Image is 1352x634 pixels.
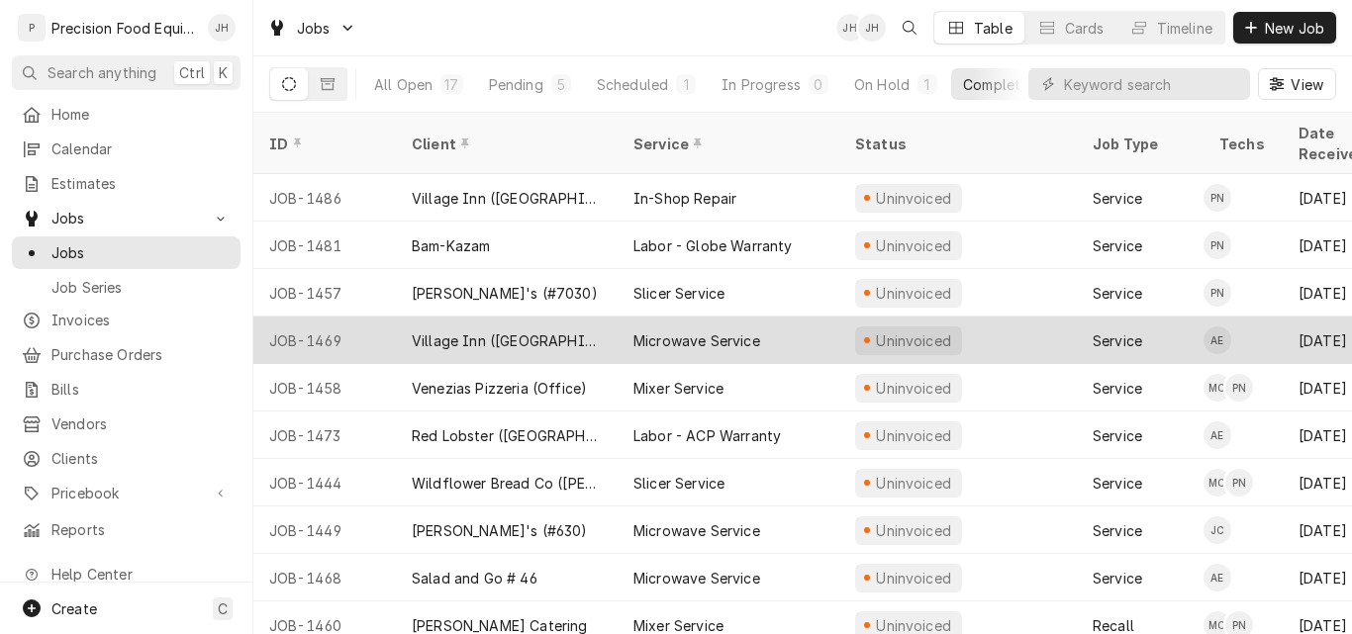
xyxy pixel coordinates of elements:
a: Estimates [12,167,241,200]
div: Service [1093,235,1142,256]
span: Calendar [51,138,231,159]
div: On Hold [854,74,910,95]
a: Clients [12,442,241,475]
div: Uninvoiced [874,330,954,351]
a: Jobs [12,236,241,269]
div: PN [1204,184,1231,212]
div: Precision Food Equipment LLC [51,18,197,39]
div: Bam-Kazam [412,235,490,256]
span: Pricebook [51,483,201,503]
span: Vendors [51,413,231,434]
div: JOB-1481 [253,222,396,269]
div: Labor - Globe Warranty [633,235,793,256]
div: Jacob Cardenas's Avatar [1204,516,1231,544]
div: Microwave Service [633,330,760,351]
div: AE [1204,326,1231,354]
div: Table [974,18,1013,39]
div: JOB-1468 [253,554,396,601]
div: All Open [374,74,433,95]
span: Reports [51,519,231,540]
div: Slicer Service [633,283,724,304]
div: Service [1093,330,1142,351]
div: Anthony Ellinger's Avatar [1204,326,1231,354]
div: Service [1093,520,1142,541]
a: Job Series [12,271,241,304]
div: Wildflower Bread Co ([PERSON_NAME] - #09) [412,473,602,494]
button: New Job [1233,12,1336,44]
a: Reports [12,513,241,546]
div: Uninvoiced [874,425,954,446]
div: Village Inn ([GEOGRAPHIC_DATA]) [412,188,602,209]
span: Jobs [297,18,331,39]
span: Jobs [51,208,201,228]
div: Status [855,134,1057,154]
div: JC [1204,516,1231,544]
a: Purchase Orders [12,338,241,371]
div: Techs [1219,134,1267,154]
div: Cards [1065,18,1105,39]
div: Uninvoiced [874,235,954,256]
a: Bills [12,373,241,406]
span: New Job [1261,18,1328,39]
button: View [1258,68,1336,100]
div: Anthony Ellinger's Avatar [1204,421,1231,449]
div: Uninvoiced [874,473,954,494]
span: Job Series [51,277,231,298]
div: ID [269,134,376,154]
div: JOB-1444 [253,459,396,506]
div: Slicer Service [633,473,724,494]
div: Uninvoiced [874,568,954,589]
span: Bills [51,379,231,400]
div: Uninvoiced [874,378,954,399]
div: 0 [813,74,824,95]
div: Timeline [1157,18,1212,39]
div: Uninvoiced [874,283,954,304]
div: Village Inn ([GEOGRAPHIC_DATA]) [412,330,602,351]
div: JOB-1473 [253,411,396,459]
span: Home [51,104,231,125]
div: JH [858,14,886,42]
div: 1 [921,74,933,95]
div: PN [1204,279,1231,307]
div: Pete Nielson's Avatar [1225,374,1253,402]
div: Salad and Go # 46 [412,568,537,589]
span: Clients [51,448,231,469]
span: Ctrl [179,62,205,83]
div: Jason Hertel's Avatar [858,14,886,42]
a: Go to Help Center [12,558,241,590]
div: Uninvoiced [874,520,954,541]
div: Uninvoiced [874,188,954,209]
a: Go to Pricebook [12,477,241,509]
div: Mike Caster's Avatar [1204,374,1231,402]
a: Calendar [12,133,241,165]
div: In-Shop Repair [633,188,736,209]
div: PN [1225,469,1253,497]
span: Help Center [51,564,229,585]
div: JH [208,14,236,42]
div: 17 [444,74,458,95]
div: Service [1093,473,1142,494]
a: Vendors [12,408,241,440]
div: Completed [963,74,1037,95]
div: AE [1204,564,1231,591]
div: Red Lobster ([GEOGRAPHIC_DATA]) [412,425,602,446]
div: Microwave Service [633,520,760,541]
div: JOB-1457 [253,269,396,317]
div: JOB-1449 [253,506,396,554]
a: Go to Jobs [259,12,364,45]
div: Service [1093,188,1142,209]
div: Pete Nielson's Avatar [1204,184,1231,212]
div: JOB-1458 [253,364,396,411]
span: Estimates [51,173,231,194]
div: JOB-1469 [253,317,396,364]
div: Job Type [1093,134,1188,154]
div: Pete Nielson's Avatar [1204,279,1231,307]
span: Invoices [51,310,231,330]
button: Open search [894,12,925,44]
div: Jason Hertel's Avatar [208,14,236,42]
input: Keyword search [1064,68,1240,100]
span: K [219,62,228,83]
span: Search anything [48,62,156,83]
div: Labor - ACP Warranty [633,425,781,446]
div: Mike Caster's Avatar [1204,469,1231,497]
